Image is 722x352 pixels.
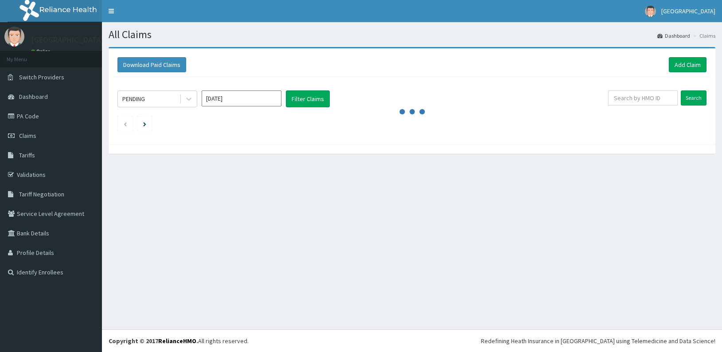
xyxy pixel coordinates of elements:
[102,329,722,352] footer: All rights reserved.
[669,57,706,72] a: Add Claim
[4,27,24,47] img: User Image
[117,57,186,72] button: Download Paid Claims
[31,48,52,55] a: Online
[19,151,35,159] span: Tariffs
[158,337,196,345] a: RelianceHMO
[657,32,690,39] a: Dashboard
[661,7,715,15] span: [GEOGRAPHIC_DATA]
[31,36,104,44] p: [GEOGRAPHIC_DATA]
[286,90,330,107] button: Filter Claims
[202,90,281,106] input: Select Month and Year
[109,337,198,345] strong: Copyright © 2017 .
[681,90,706,106] input: Search
[481,336,715,345] div: Redefining Heath Insurance in [GEOGRAPHIC_DATA] using Telemedicine and Data Science!
[19,73,64,81] span: Switch Providers
[143,120,146,128] a: Next page
[645,6,656,17] img: User Image
[123,120,127,128] a: Previous page
[122,94,145,103] div: PENDING
[19,132,36,140] span: Claims
[109,29,715,40] h1: All Claims
[19,93,48,101] span: Dashboard
[691,32,715,39] li: Claims
[19,190,64,198] span: Tariff Negotiation
[608,90,678,106] input: Search by HMO ID
[399,98,425,125] svg: audio-loading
